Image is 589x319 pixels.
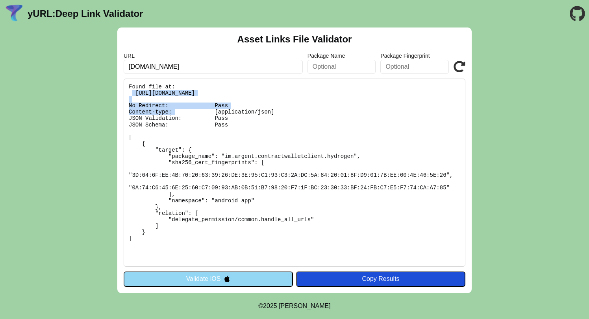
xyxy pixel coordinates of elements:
[380,60,449,74] input: Optional
[4,4,24,24] img: yURL Logo
[124,79,465,267] pre: Found file at: [URL][DOMAIN_NAME] No Redirect: Pass Content-type: [application/json] JSON Validat...
[224,275,230,282] img: appleIcon.svg
[300,275,461,282] div: Copy Results
[124,271,293,286] button: Validate iOS
[28,8,143,19] a: yURL:Deep Link Validator
[237,34,352,45] h2: Asset Links File Validator
[263,302,277,309] span: 2025
[124,60,303,74] input: Required
[258,293,330,319] footer: ©
[296,271,465,286] button: Copy Results
[380,53,449,59] label: Package Fingerprint
[307,53,376,59] label: Package Name
[279,302,331,309] a: Michael Ibragimchayev's Personal Site
[124,53,303,59] label: URL
[307,60,376,74] input: Optional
